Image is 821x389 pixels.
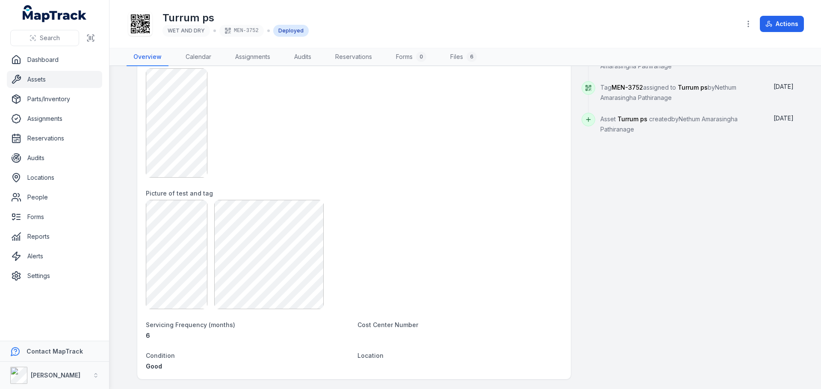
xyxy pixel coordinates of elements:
[600,115,738,133] span: Asset created by Nethum Amarasingha Pathiranage
[273,25,309,37] div: Deployed
[7,71,102,88] a: Assets
[760,16,804,32] button: Actions
[774,83,794,90] span: [DATE]
[389,48,433,66] a: Forms0
[168,27,205,34] span: WET AND DRY
[467,52,477,62] div: 6
[7,51,102,68] a: Dashboard
[146,352,175,359] span: Condition
[774,83,794,90] time: 5/30/2025, 1:45:34 PM
[678,84,708,91] span: Turrum ps
[416,52,426,62] div: 0
[23,5,87,22] a: MapTrack
[31,371,80,379] strong: [PERSON_NAME]
[146,363,162,370] span: Good
[7,189,102,206] a: People
[127,48,168,66] a: Overview
[40,34,60,42] span: Search
[357,321,418,328] span: Cost Center Number
[617,115,647,123] span: Turrum ps
[611,84,643,91] span: MEN-3752
[219,25,264,37] div: MEN-3752
[7,91,102,108] a: Parts/Inventory
[7,208,102,225] a: Forms
[162,11,309,25] h1: Turrum ps
[179,48,218,66] a: Calendar
[10,30,79,46] button: Search
[7,149,102,167] a: Audits
[146,190,213,197] span: Picture of test and tag
[7,169,102,186] a: Locations
[357,352,384,359] span: Location
[7,267,102,284] a: Settings
[7,110,102,127] a: Assignments
[600,84,736,101] span: Tag assigned to by Nethum Amarasingha Pathiranage
[146,321,235,328] span: Servicing Frequency (months)
[7,130,102,147] a: Reservations
[7,228,102,245] a: Reports
[328,48,379,66] a: Reservations
[27,348,83,355] strong: Contact MapTrack
[287,48,318,66] a: Audits
[774,114,794,122] span: [DATE]
[146,332,150,339] span: 6
[7,248,102,265] a: Alerts
[774,114,794,122] time: 5/30/2025, 1:45:34 PM
[443,48,484,66] a: Files6
[228,48,277,66] a: Assignments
